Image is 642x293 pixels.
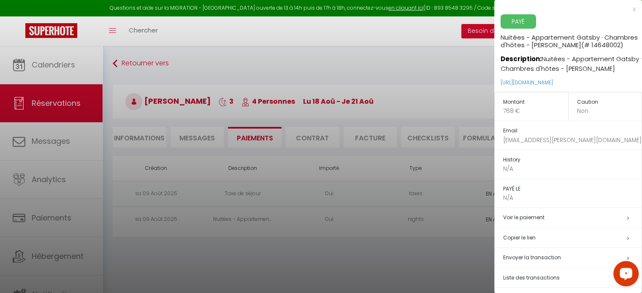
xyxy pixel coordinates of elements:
h5: Copier le lien [503,233,642,243]
h5: Montant [503,97,568,107]
h5: PAYÉ LE [503,184,642,194]
p: N/A [503,194,642,202]
span: Envoyer la transaction [503,254,561,261]
iframe: LiveChat chat widget [607,258,642,293]
h5: History [503,155,642,165]
span: PAYÉ [501,14,536,29]
p: Nuitées - Appartement Gatsby · Chambres d'hôtes - [PERSON_NAME] [501,49,642,74]
span: (# 14648002) [581,40,623,49]
p: 768 € [503,107,568,116]
strong: Description: [501,54,542,63]
p: N/A [503,164,642,173]
div: x [494,4,636,14]
h5: Caution [577,97,642,107]
p: Non [577,107,642,116]
span: Liste des transactions [503,274,560,281]
p: [EMAIL_ADDRESS][PERSON_NAME][DOMAIN_NAME] [503,136,642,145]
h5: Nuitées - Appartement Gatsby · Chambres d'hôtes - [PERSON_NAME] [501,29,642,49]
a: Voir le paiement [503,214,544,221]
a: [URL][DOMAIN_NAME] [501,79,553,86]
h5: Email [503,126,642,136]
